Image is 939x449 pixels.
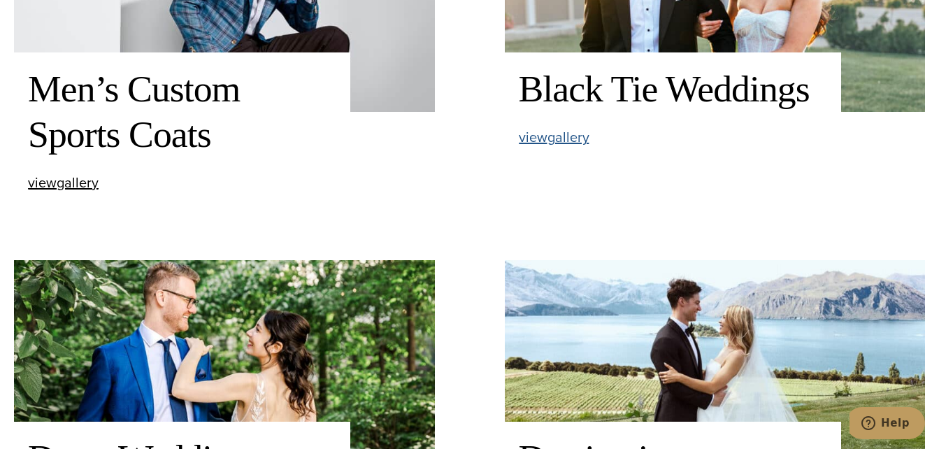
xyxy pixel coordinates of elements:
span: view gallery [28,172,99,193]
iframe: Opens a widget where you can chat to one of our agents [850,407,925,442]
a: viewgallery [28,176,99,190]
h2: Men’s Custom Sports Coats [28,66,336,157]
h2: Black Tie Weddings [519,66,827,111]
span: view gallery [519,127,589,148]
a: viewgallery [519,130,589,145]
